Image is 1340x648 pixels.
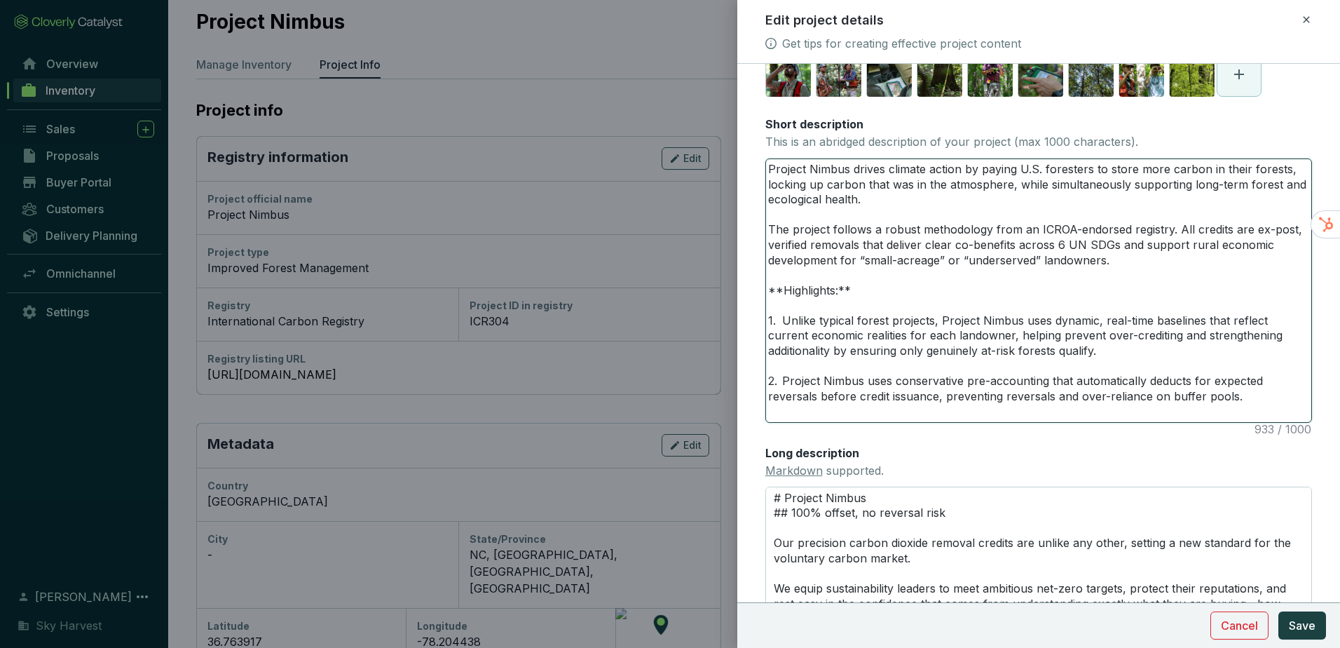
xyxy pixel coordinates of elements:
[766,159,1311,422] textarea: Project Nimbus drives climate action by paying U.S. foresters to store more carbon in their fores...
[1210,612,1269,640] button: Cancel
[765,11,884,29] h2: Edit project details
[765,135,1138,150] p: This is an abridged description of your project (max 1000 characters).
[765,487,1312,645] textarea: # Project Nimbus ## 100% offset, no reversal risk Our precision carbon dioxide removal credits ar...
[765,116,863,132] label: Short description
[765,445,859,461] label: Long description
[765,464,823,478] a: Markdown
[1289,617,1315,634] span: Save
[765,464,884,478] span: supported.
[782,35,1021,52] a: Get tips for creating effective project content
[1221,617,1258,634] span: Cancel
[1278,612,1326,640] button: Save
